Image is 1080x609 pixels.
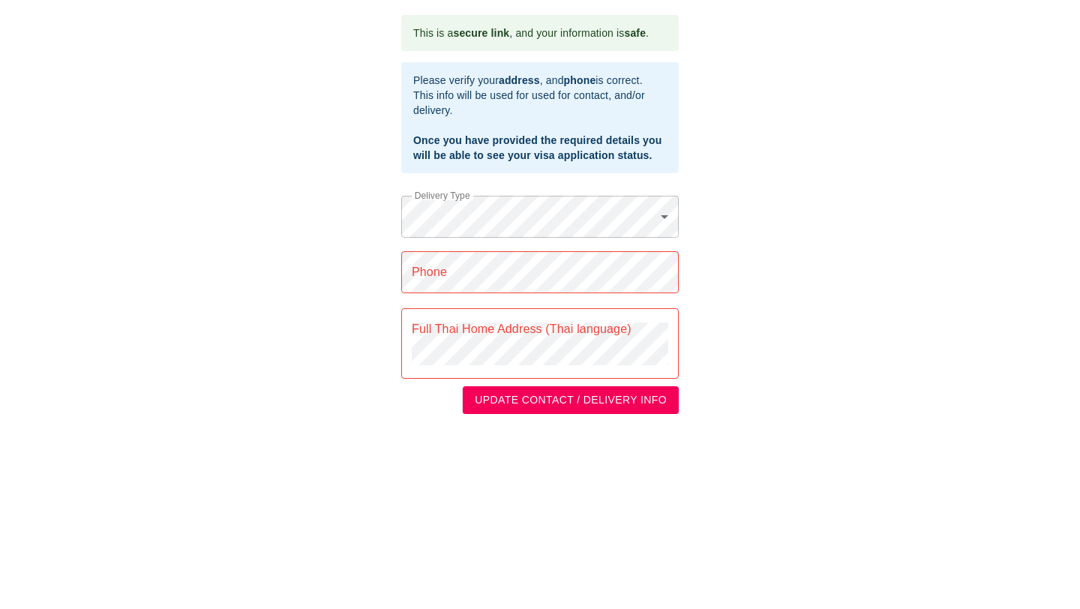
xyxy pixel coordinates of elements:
b: safe [624,27,646,39]
div: Once you have provided the required details you will be able to see your visa application status. [413,133,667,163]
div: Please verify your , and is correct. [413,73,667,88]
div: This is a , and your information is . [413,19,649,46]
span: UPDATE CONTACT / DELIVERY INFO [475,391,667,409]
button: UPDATE CONTACT / DELIVERY INFO [463,386,679,414]
b: secure link [453,27,509,39]
b: phone [564,74,596,86]
div: This info will be used for used for contact, and/or delivery. [413,88,667,118]
b: address [499,74,540,86]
